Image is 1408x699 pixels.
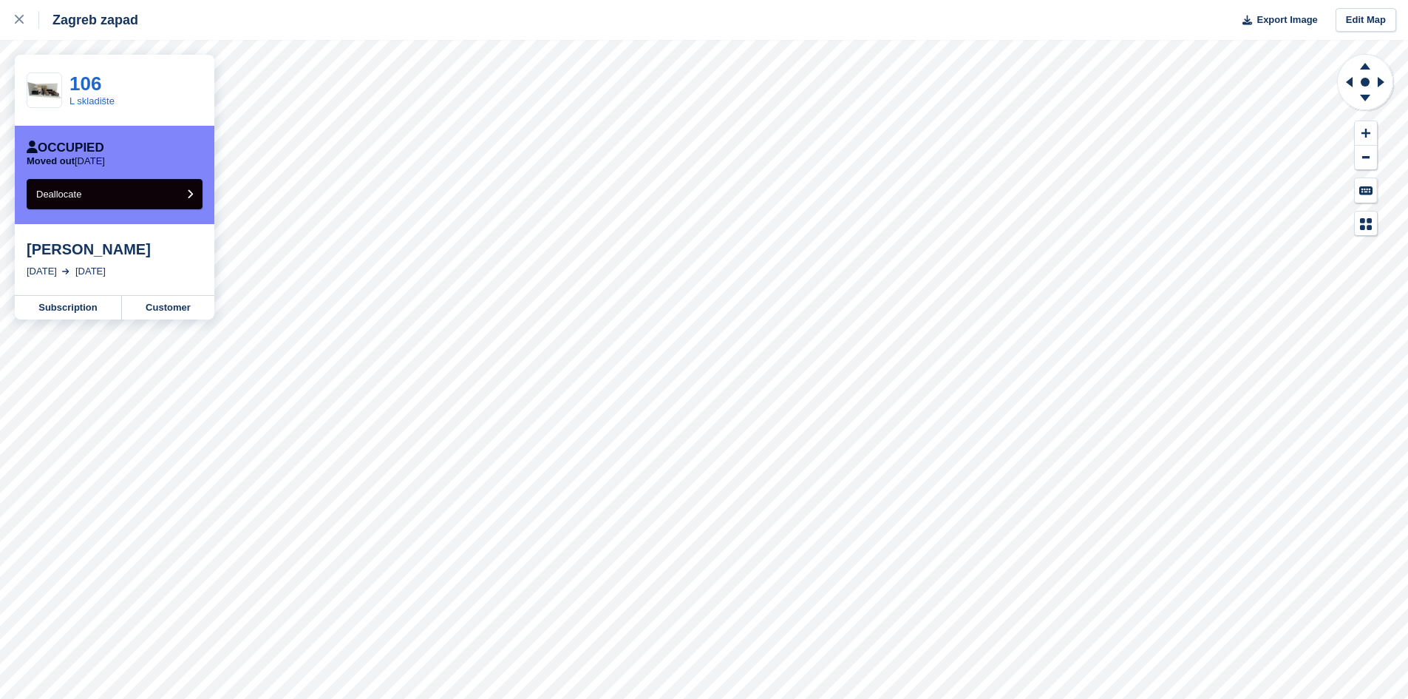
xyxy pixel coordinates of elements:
[1234,8,1318,33] button: Export Image
[27,82,61,98] img: container-lg-1024x492.png
[27,155,75,166] span: Moved out
[36,189,81,200] span: Deallocate
[69,72,101,95] a: 106
[27,240,203,258] div: [PERSON_NAME]
[1336,8,1396,33] a: Edit Map
[69,95,115,107] a: L skladište
[1355,121,1377,146] button: Zoom In
[1256,13,1317,27] span: Export Image
[27,155,105,167] p: [DATE]
[62,269,69,274] img: arrow-right-light-icn-cde0832a797a2874e46488d9cf13f60e5c3a73dbe684e267c42b8395dfbc2abf.svg
[75,264,106,279] div: [DATE]
[39,11,138,29] div: Zagreb zapad
[27,264,57,279] div: [DATE]
[122,296,214,320] a: Customer
[1355,146,1377,170] button: Zoom Out
[1355,178,1377,203] button: Keyboard Shortcuts
[15,296,122,320] a: Subscription
[27,179,203,209] button: Deallocate
[1355,212,1377,236] button: Map Legend
[27,141,104,155] div: Occupied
